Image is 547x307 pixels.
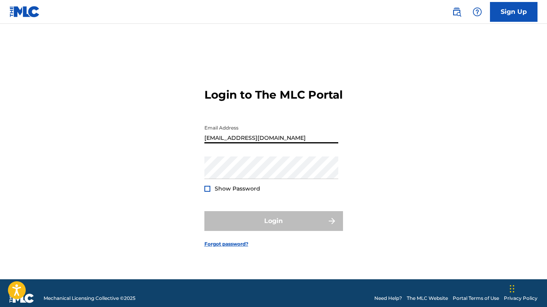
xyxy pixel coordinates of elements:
img: MLC Logo [10,6,40,17]
a: The MLC Website [407,295,448,302]
a: Need Help? [374,295,402,302]
img: help [473,7,482,17]
div: Drag [510,277,515,301]
a: Portal Terms of Use [453,295,499,302]
img: search [452,7,461,17]
span: Mechanical Licensing Collective © 2025 [44,295,135,302]
span: Show Password [215,185,260,192]
iframe: Chat Widget [507,269,547,307]
a: Privacy Policy [504,295,537,302]
h3: Login to The MLC Portal [204,88,343,102]
a: Sign Up [490,2,537,22]
a: Public Search [449,4,465,20]
img: logo [10,294,34,303]
div: Help [469,4,485,20]
a: Forgot password? [204,240,248,248]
